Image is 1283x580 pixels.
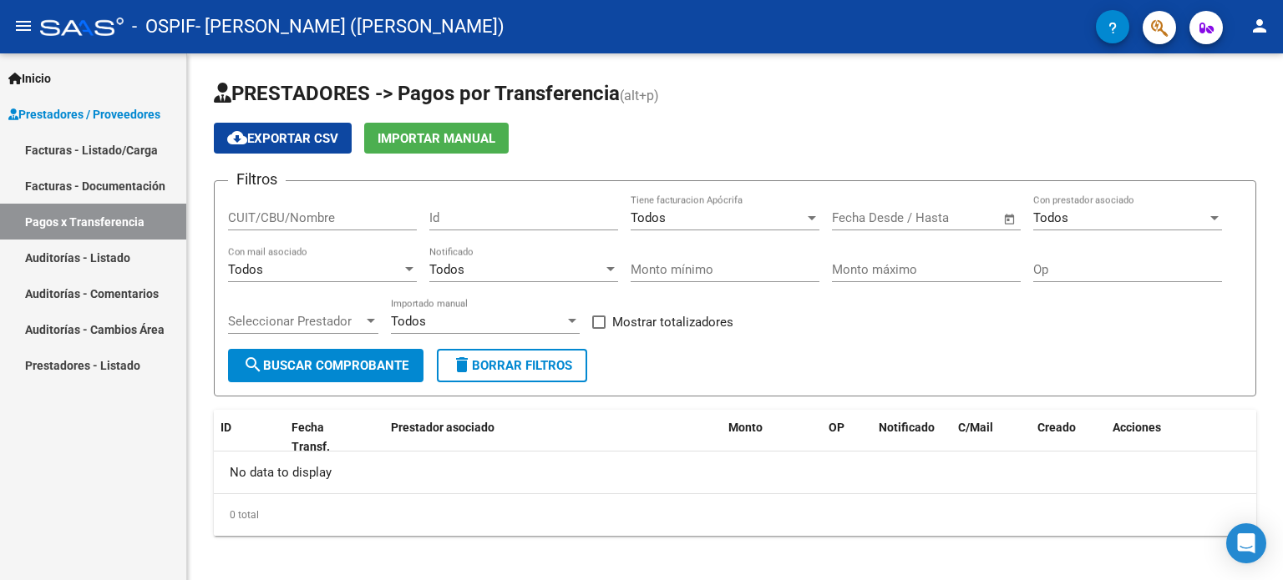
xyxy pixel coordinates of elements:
[243,358,408,373] span: Buscar Comprobante
[292,421,330,453] span: Fecha Transf.
[1250,16,1270,36] mat-icon: person
[228,262,263,277] span: Todos
[1031,410,1106,465] datatable-header-cell: Creado
[391,421,494,434] span: Prestador asociado
[958,421,993,434] span: C/Mail
[631,210,666,225] span: Todos
[951,410,1031,465] datatable-header-cell: C/Mail
[243,355,263,375] mat-icon: search
[214,82,620,105] span: PRESTADORES -> Pagos por Transferencia
[872,410,951,465] datatable-header-cell: Notificado
[822,410,872,465] datatable-header-cell: OP
[8,105,160,124] span: Prestadores / Proveedores
[452,355,472,375] mat-icon: delete
[832,210,900,225] input: Fecha inicio
[221,421,231,434] span: ID
[214,123,352,154] button: Exportar CSV
[1037,421,1076,434] span: Creado
[1001,209,1020,229] button: Open calendar
[228,168,286,191] h3: Filtros
[227,131,338,146] span: Exportar CSV
[728,421,763,434] span: Monto
[452,358,572,373] span: Borrar Filtros
[612,312,733,332] span: Mostrar totalizadores
[214,410,285,465] datatable-header-cell: ID
[227,128,247,148] mat-icon: cloud_download
[13,16,33,36] mat-icon: menu
[364,123,509,154] button: Importar Manual
[391,314,426,329] span: Todos
[1226,523,1266,563] div: Open Intercom Messenger
[228,349,423,382] button: Buscar Comprobante
[285,410,360,465] datatable-header-cell: Fecha Transf.
[378,131,495,146] span: Importar Manual
[228,314,363,329] span: Seleccionar Prestador
[437,349,587,382] button: Borrar Filtros
[879,421,935,434] span: Notificado
[214,494,1256,536] div: 0 total
[214,451,1256,493] div: No data to display
[722,410,822,465] datatable-header-cell: Monto
[1106,410,1256,465] datatable-header-cell: Acciones
[1113,421,1161,434] span: Acciones
[132,8,195,45] span: - OSPIF
[384,410,722,465] datatable-header-cell: Prestador asociado
[620,88,659,103] span: (alt+p)
[8,69,51,88] span: Inicio
[195,8,505,45] span: - [PERSON_NAME] ([PERSON_NAME])
[429,262,464,277] span: Todos
[1033,210,1068,225] span: Todos
[915,210,996,225] input: Fecha fin
[829,421,844,434] span: OP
